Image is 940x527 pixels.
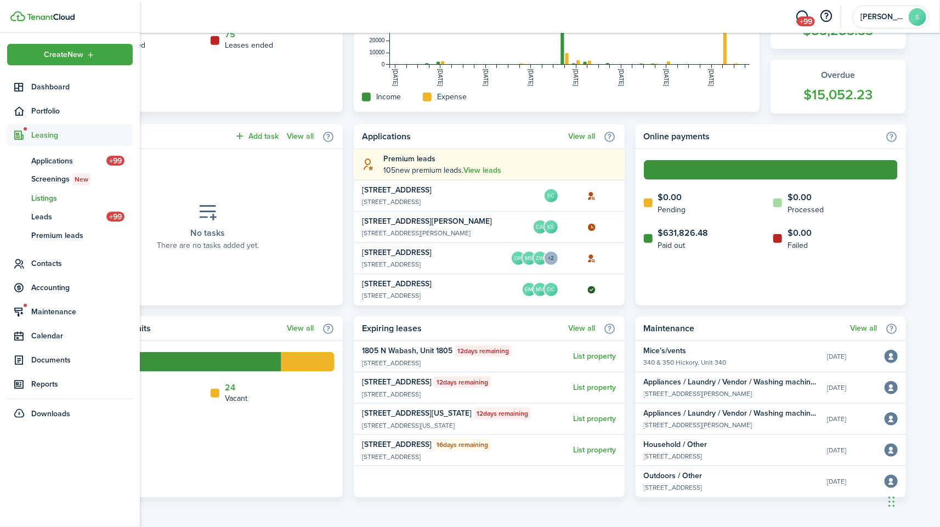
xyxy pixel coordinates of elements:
[362,358,545,368] widget-list-item-description: [STREET_ADDRESS]
[463,166,501,175] a: View leads
[788,191,824,204] home-widget-count: $0.00
[31,105,133,117] span: Portfolio
[658,204,686,216] home-widget-title: Pending
[31,330,133,342] span: Calendar
[362,376,432,388] widget-list-item-title: [STREET_ADDRESS]
[362,184,506,196] widget-list-item-title: [STREET_ADDRESS]
[827,383,846,393] time: [DATE]
[709,69,715,87] tspan: [DATE]
[644,322,845,335] home-widget-title: Maintenance
[644,420,819,430] widget-list-item-description: [STREET_ADDRESS][PERSON_NAME]
[382,61,385,67] tspan: 0
[31,378,133,390] span: Reports
[483,69,489,87] tspan: [DATE]
[438,69,444,87] tspan: [DATE]
[573,69,579,87] tspan: [DATE]
[362,345,452,356] widget-list-item-title: 1805 N Wabash, Unit 1805
[7,226,133,245] a: Premium leads
[234,130,279,143] button: Add task
[909,8,926,26] avatar-text: S
[788,204,824,216] home-widget-title: Processed
[27,14,75,20] img: TenantCloud
[362,216,506,227] widget-list-item-title: [STREET_ADDRESS][PERSON_NAME]
[31,211,106,223] span: Leads
[7,170,133,189] a: ScreeningsNew
[225,383,235,393] a: 24
[644,451,819,461] widget-list-item-description: [STREET_ADDRESS]
[362,228,506,238] widget-list-item-description: [STREET_ADDRESS][PERSON_NAME]
[7,44,133,65] button: Open menu
[362,322,563,335] home-widget-title: Expiring leases
[31,155,106,167] span: Applications
[383,153,616,165] explanation-title: Premium leads
[644,483,819,492] widget-list-item-description: [STREET_ADDRESS]
[31,282,133,293] span: Accounting
[31,354,133,366] span: Documents
[569,132,596,141] a: View all
[782,84,895,105] widget-stats-count: $15,052.23
[644,470,819,481] widget-list-item-title: Outdoors / Other
[383,165,616,176] explanation-description: 105 new premium leads .
[31,129,133,141] span: Leasing
[362,421,545,430] widget-list-item-description: [STREET_ADDRESS][US_STATE]
[797,16,815,26] span: +99
[287,132,314,141] a: View all
[512,252,525,265] avatar-text: LW
[644,130,880,143] home-widget-title: Online payments
[362,389,545,399] widget-list-item-description: [STREET_ADDRESS]
[817,7,836,26] button: Open resource center
[457,346,509,356] span: 12 days remaining
[7,151,133,170] a: Applications+99
[75,174,88,184] span: New
[362,452,545,462] widget-list-item-description: [STREET_ADDRESS]
[618,69,624,87] tspan: [DATE]
[362,197,506,207] widget-list-item-description: [STREET_ADDRESS]
[771,60,906,114] a: Overdue$15,052.23
[548,251,559,266] button: Open menu
[644,389,819,399] widget-list-item-description: [STREET_ADDRESS][PERSON_NAME]
[827,352,846,361] time: [DATE]
[7,207,133,226] a: Leads+99
[106,212,124,222] span: +99
[362,259,506,269] widget-list-item-description: [STREET_ADDRESS]
[545,283,558,296] avatar-text: OC
[362,247,506,258] widget-list-item-title: [STREET_ADDRESS]
[31,306,133,318] span: Maintenance
[827,445,846,455] time: [DATE]
[362,407,472,419] widget-list-item-title: [STREET_ADDRESS][US_STATE]
[545,189,558,202] avatar-text: EC
[788,240,812,251] home-widget-title: Failed
[393,69,399,87] tspan: [DATE]
[31,81,133,93] span: Dashboard
[437,440,488,450] span: 16 days remaining
[31,258,133,269] span: Contacts
[574,446,616,455] a: List property
[370,38,385,44] tspan: 20000
[7,189,133,207] a: Listings
[644,439,819,450] widget-list-item-title: Household / Other
[7,373,133,395] a: Reports
[376,91,401,103] home-widget-title: Income
[7,76,133,98] a: Dashboard
[569,324,596,333] a: View all
[644,407,819,419] widget-list-item-title: Appliances / Laundry / Vendor / Washing machine / Washer Connections Leaking
[31,173,133,185] span: Screenings
[574,383,616,392] a: List property
[31,192,133,204] span: Listings
[362,439,432,450] widget-list-item-title: [STREET_ADDRESS]
[437,91,467,103] home-widget-title: Expense
[362,278,506,290] widget-list-item-title: [STREET_ADDRESS]
[888,485,895,518] div: Drag
[44,51,84,59] span: Create New
[106,156,124,166] span: +99
[157,240,259,251] placeholder-description: There are no tasks added yet.
[788,226,812,240] home-widget-count: $0.00
[81,322,281,335] home-widget-title: Properties & units
[31,408,70,420] span: Downloads
[534,283,547,296] avatar-text: MV
[782,69,895,82] widget-stats-title: Overdue
[10,11,25,21] img: TenantCloud
[658,191,686,204] home-widget-count: $0.00
[574,415,616,423] a: List property
[477,409,528,418] span: 12 days remaining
